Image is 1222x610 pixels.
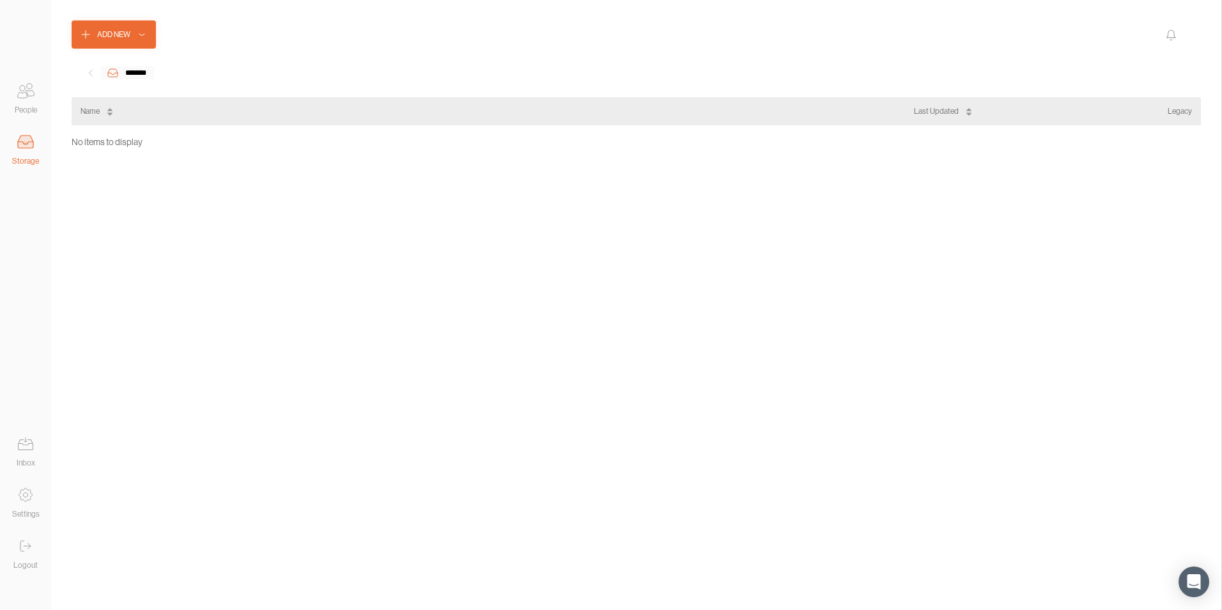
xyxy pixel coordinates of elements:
[12,155,39,168] div: Storage
[72,133,1201,151] div: No items to display
[17,457,35,469] div: Inbox
[1168,105,1192,118] div: Legacy
[12,508,40,520] div: Settings
[15,104,37,116] div: People
[81,105,100,118] div: Name
[914,105,959,118] div: Last Updated
[1179,567,1209,597] div: Open Intercom Messenger
[97,28,130,41] div: Add New
[72,20,156,49] button: Add New
[13,559,38,572] div: Logout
